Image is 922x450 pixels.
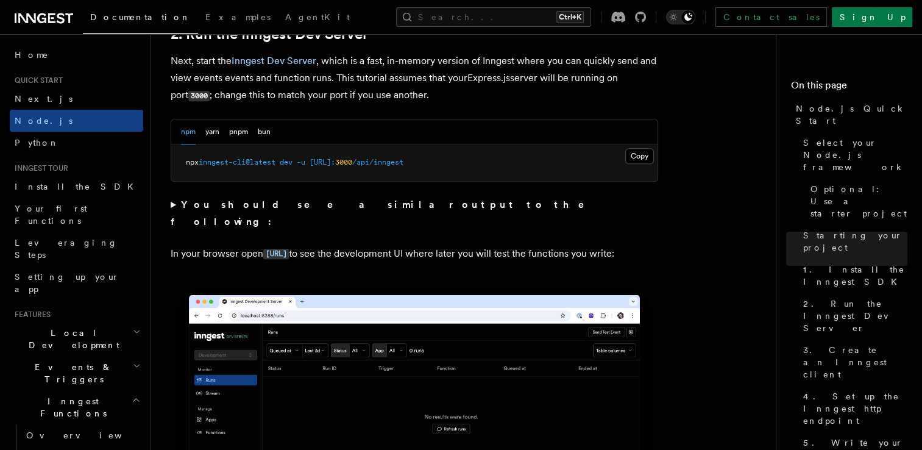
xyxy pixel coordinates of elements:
[258,120,271,145] button: bun
[186,158,199,166] span: npx
[798,339,907,385] a: 3. Create an Inngest client
[10,198,143,232] a: Your first Functions
[10,266,143,300] a: Setting up your app
[352,158,403,166] span: /api/inngest
[798,259,907,293] a: 1. Install the Inngest SDK
[556,11,584,23] kbd: Ctrl+K
[21,424,143,446] a: Overview
[198,4,278,33] a: Examples
[171,245,658,263] p: In your browser open to see the development UI where later you will test the functions you write:
[83,4,198,34] a: Documentation
[10,322,143,356] button: Local Development
[798,132,907,178] a: Select your Node.js framework
[803,229,907,254] span: Starting your project
[15,49,49,61] span: Home
[10,163,68,173] span: Inngest tour
[188,91,210,101] code: 3000
[335,158,352,166] span: 3000
[791,98,907,132] a: Node.js Quick Start
[715,7,827,27] a: Contact sales
[263,249,289,259] code: [URL]
[396,7,591,27] button: Search...Ctrl+K
[171,199,601,227] strong: You should see a similar output to the following:
[806,178,907,224] a: Optional: Use a starter project
[310,158,335,166] span: [URL]:
[10,132,143,154] a: Python
[10,395,132,420] span: Inngest Functions
[15,272,119,294] span: Setting up your app
[10,76,63,85] span: Quick start
[832,7,912,27] a: Sign Up
[10,44,143,66] a: Home
[15,138,59,148] span: Python
[803,263,907,288] span: 1. Install the Inngest SDK
[10,88,143,110] a: Next.js
[285,12,350,22] span: AgentKit
[205,12,271,22] span: Examples
[15,116,73,126] span: Node.js
[810,183,907,220] span: Optional: Use a starter project
[205,120,219,145] button: yarn
[803,298,907,334] span: 2. Run the Inngest Dev Server
[229,120,248,145] button: pnpm
[280,158,293,166] span: dev
[263,248,289,259] a: [URL]
[15,182,141,191] span: Install the SDK
[297,158,305,166] span: -u
[171,52,658,104] p: Next, start the , which is a fast, in-memory version of Inngest where you can quickly send and vi...
[796,102,907,127] span: Node.js Quick Start
[666,10,695,24] button: Toggle dark mode
[791,78,907,98] h4: On this page
[15,94,73,104] span: Next.js
[199,158,275,166] span: inngest-cli@latest
[10,232,143,266] a: Leveraging Steps
[798,385,907,432] a: 4. Set up the Inngest http endpoint
[10,356,143,390] button: Events & Triggers
[171,196,658,230] summary: You should see a similar output to the following:
[803,344,907,380] span: 3. Create an Inngest client
[15,238,118,260] span: Leveraging Steps
[15,204,87,226] span: Your first Functions
[181,120,196,145] button: npm
[278,4,357,33] a: AgentKit
[10,361,133,385] span: Events & Triggers
[26,430,152,440] span: Overview
[10,327,133,351] span: Local Development
[798,293,907,339] a: 2. Run the Inngest Dev Server
[90,12,191,22] span: Documentation
[10,176,143,198] a: Install the SDK
[10,390,143,424] button: Inngest Functions
[803,390,907,427] span: 4. Set up the Inngest http endpoint
[10,110,143,132] a: Node.js
[798,224,907,259] a: Starting your project
[232,55,316,66] a: Inngest Dev Server
[10,310,51,320] span: Features
[803,137,907,173] span: Select your Node.js framework
[625,148,654,164] button: Copy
